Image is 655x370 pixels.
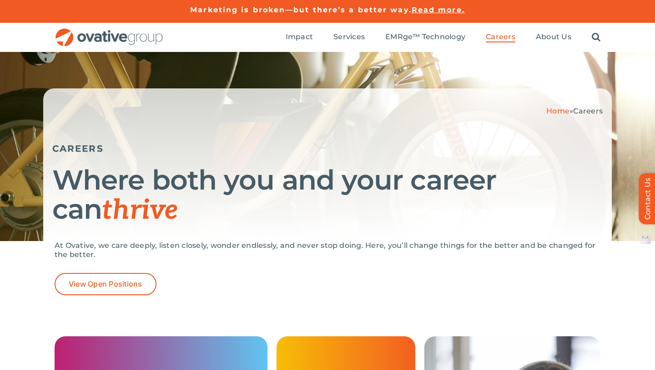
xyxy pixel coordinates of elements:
[52,165,603,225] h1: Where both you and your career can
[546,107,603,115] span: »
[190,5,412,14] a: Marketing is broken—but there’s a better way.
[536,32,571,41] span: About Us
[385,32,465,41] span: EMRge™ Technology
[286,32,313,41] span: Impact
[592,32,600,42] a: Search
[102,194,178,227] span: thrive
[286,32,313,42] a: Impact
[55,273,156,295] a: View Open Positions
[333,32,365,41] span: Services
[536,32,571,42] a: About Us
[546,107,569,115] a: Home
[486,32,515,41] span: Careers
[286,23,600,52] nav: Menu
[385,32,465,42] a: EMRge™ Technology
[69,280,142,288] span: View Open Positions
[55,27,164,36] a: OG_Full_horizontal_RGB
[55,241,600,259] p: At Ovative, we care deeply, listen closely, wonder endlessly, and never stop doing. Here, you’ll ...
[573,107,603,115] span: Careers
[52,143,603,154] h5: CAREERS
[412,5,465,14] a: Read more.
[333,32,365,42] a: Services
[486,32,515,42] a: Careers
